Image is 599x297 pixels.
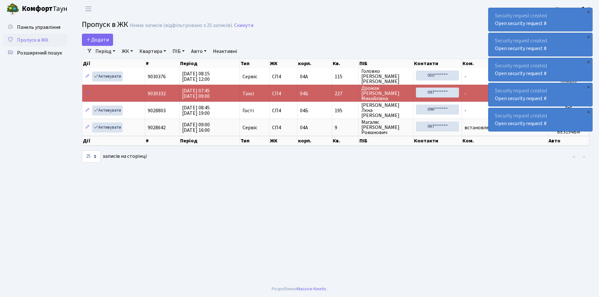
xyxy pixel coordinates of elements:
span: Магаляс [PERSON_NAME] Романович [361,120,410,135]
span: - [464,107,466,114]
span: 9028642 [148,124,166,131]
a: ПІБ [170,46,187,57]
th: ПІБ [359,136,413,146]
th: Контакти [413,136,462,146]
div: Security request created [489,58,592,81]
span: Пропуск в ЖК [82,19,128,30]
span: Пропуск в ЖК [17,37,48,44]
span: встановлення жалюзей [464,124,518,131]
a: ЖК [119,46,136,57]
a: Open security request # [495,20,547,27]
span: [PERSON_NAME] Лєна [PERSON_NAME] [361,103,410,118]
b: Комфорт [22,4,53,14]
a: Massive Kinetic [297,285,327,292]
span: 04А [300,124,308,131]
span: Головко [PERSON_NAME] [PERSON_NAME] [361,69,410,84]
span: Сервіс [242,74,257,79]
span: Дрожак [PERSON_NAME] Михайлівна [361,86,410,101]
span: [DATE] 08:15 [DATE] 12:00 [182,70,210,83]
span: - [464,90,466,97]
span: 04Б [300,90,308,97]
a: Open security request # [495,95,547,102]
div: Security request created [489,108,592,131]
span: [DATE] 09:00 [DATE] 16:00 [182,121,210,134]
span: Сервіс [242,125,257,130]
span: СП4 [272,91,295,96]
th: Кв. [332,59,359,68]
th: Тип [240,59,269,68]
span: 115 [335,74,356,79]
a: Консьєрж б. 4. [556,5,591,13]
th: Дії [82,136,145,146]
div: Розроблено . [272,285,328,293]
span: СП4 [272,108,295,113]
th: Кв. [332,136,359,146]
span: 195 [335,108,356,113]
th: # [145,59,180,68]
th: Ком. [462,136,548,146]
a: Open security request # [495,45,547,52]
span: 04Б [300,107,308,114]
a: Open security request # [495,120,547,127]
span: 9030332 [148,90,166,97]
span: 9028803 [148,107,166,114]
a: Додати [82,34,113,46]
a: Період [93,46,118,57]
span: Таксі [242,91,254,96]
th: Ком. [462,59,548,68]
div: × [585,59,592,65]
button: Переключити навігацію [80,4,96,14]
span: Розширений пошук [17,49,62,56]
a: Квартира [137,46,169,57]
a: Активувати [92,106,123,115]
div: Security request created [489,83,592,106]
select: записів на сторінці [82,150,101,163]
span: - [464,73,466,80]
a: Панель управління [3,21,67,34]
span: Гості [242,108,254,113]
a: Скинути [234,22,253,29]
span: 04А [300,73,308,80]
label: записів на сторінці [82,150,147,163]
a: Розширений пошук [3,47,67,59]
span: СП4 [272,74,295,79]
th: Дії [82,59,145,68]
a: Open security request # [495,70,547,77]
a: Пропуск в ЖК [3,34,67,47]
th: корп. [297,136,332,146]
span: 9 [335,125,356,130]
th: корп. [297,59,332,68]
div: × [585,84,592,90]
div: × [585,34,592,40]
img: logo.png [6,3,19,15]
span: [DATE] 08:45 [DATE] 19:00 [182,104,210,117]
th: ЖК [269,59,297,68]
span: Додати [86,36,109,43]
a: Авто [189,46,209,57]
th: ПІБ [359,59,413,68]
a: Активувати [92,72,123,81]
div: × [585,109,592,115]
th: Тип [240,136,269,146]
span: 9030376 [148,73,166,80]
div: Немає записів (відфільтровано з 25 записів). [130,22,233,29]
a: Неактивні [210,46,240,57]
h5: ВЕ3194ВМ [551,129,586,135]
div: × [585,9,592,15]
th: Період [180,59,240,68]
span: СП4 [272,125,295,130]
th: Період [180,136,240,146]
span: 227 [335,91,356,96]
span: [DATE] 07:45 [DATE] 09:00 [182,87,210,100]
th: Авто [548,136,589,146]
th: ЖК [269,136,297,146]
div: Security request created [489,33,592,56]
th: # [145,136,180,146]
div: Security request created [489,8,592,31]
a: Активувати [92,123,123,132]
th: Контакти [413,59,462,68]
span: Таун [22,4,67,14]
span: Панель управління [17,24,60,31]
